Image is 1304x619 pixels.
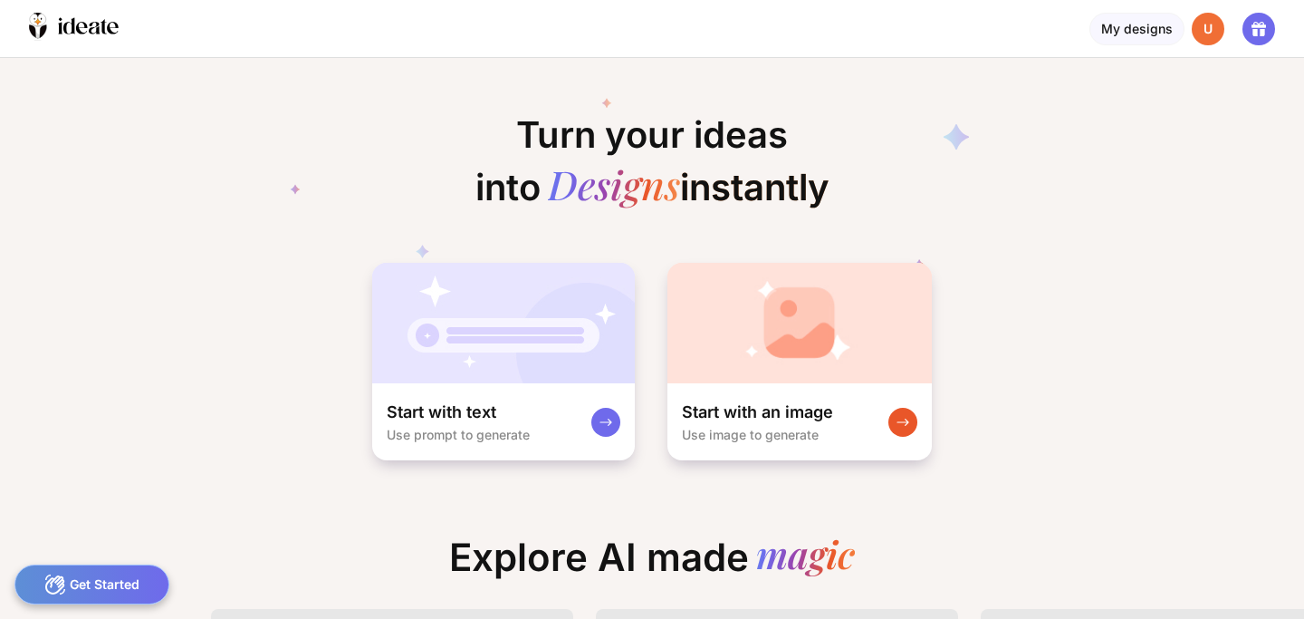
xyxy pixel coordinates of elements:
[682,401,833,423] div: Start with an image
[1089,13,1184,45] div: My designs
[756,535,855,580] div: magic
[1192,13,1224,45] div: U
[387,427,530,442] div: Use prompt to generate
[14,565,169,604] div: Get Started
[682,427,819,442] div: Use image to generate
[387,401,496,423] div: Start with text
[435,535,869,595] div: Explore AI made
[667,263,932,383] img: startWithImageCardBg.jpg
[372,263,635,383] img: startWithTextCardBg.jpg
